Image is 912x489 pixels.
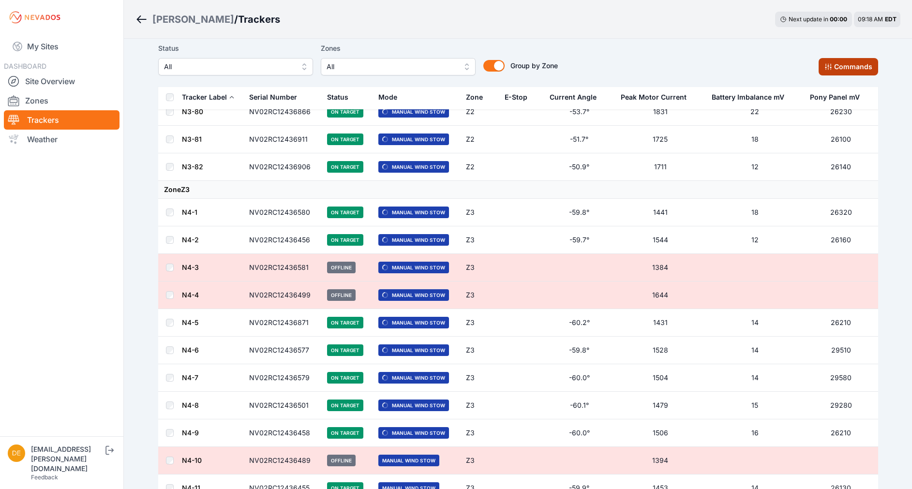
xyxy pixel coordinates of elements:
span: Manual Wind Stow [378,106,449,118]
td: 1644 [615,282,706,309]
span: On Target [327,317,363,328]
div: Zone [466,92,483,102]
td: Z2 [460,126,499,153]
span: Manual Wind Stow [378,317,449,328]
div: Peak Motor Current [621,92,687,102]
td: Z3 [460,392,499,419]
td: Z2 [460,98,499,126]
span: / [234,13,238,26]
button: Mode [378,86,405,109]
td: 1711 [615,153,706,181]
td: NV02RC12436458 [243,419,321,447]
td: NV02RC12436579 [243,364,321,392]
td: 14 [706,364,804,392]
span: EDT [885,15,897,23]
a: N3-81 [182,135,202,143]
span: On Target [327,427,363,439]
td: 26140 [804,153,878,181]
a: My Sites [4,35,120,58]
td: NV02RC12436581 [243,254,321,282]
a: N4-6 [182,346,199,354]
button: Peak Motor Current [621,86,694,109]
td: 1831 [615,98,706,126]
td: 1441 [615,199,706,226]
td: 1504 [615,364,706,392]
button: Status [327,86,356,109]
a: Trackers [4,110,120,130]
td: -59.8° [544,199,614,226]
a: Feedback [31,474,58,481]
td: -51.7° [544,126,614,153]
span: 09:18 AM [858,15,883,23]
div: Serial Number [249,92,297,102]
td: 26210 [804,419,878,447]
td: 1479 [615,392,706,419]
label: Status [158,43,313,54]
td: Z3 [460,226,499,254]
span: Offline [327,455,356,466]
td: -60.2° [544,309,614,337]
div: Status [327,92,348,102]
td: Z3 [460,254,499,282]
td: 29580 [804,364,878,392]
span: Manual Wind Stow [378,234,449,246]
a: N4-4 [182,291,199,299]
td: NV02RC12436577 [243,337,321,364]
td: 18 [706,199,804,226]
span: Manual Wind Stow [378,400,449,411]
span: On Target [327,400,363,411]
td: 1725 [615,126,706,153]
td: Z3 [460,447,499,474]
span: On Target [327,106,363,118]
div: Battery Imbalance mV [712,92,784,102]
button: All [158,58,313,75]
td: 1544 [615,226,706,254]
a: N3-80 [182,107,203,116]
button: Pony Panel mV [810,86,867,109]
a: Site Overview [4,72,120,91]
td: 12 [706,226,804,254]
td: NV02RC12436489 [243,447,321,474]
button: Tracker Label [182,86,235,109]
label: Zones [321,43,476,54]
a: N4-8 [182,401,199,409]
td: 16 [706,419,804,447]
td: 26100 [804,126,878,153]
div: 00 : 00 [830,15,847,23]
td: -59.8° [544,337,614,364]
div: [EMAIL_ADDRESS][PERSON_NAME][DOMAIN_NAME] [31,445,104,474]
div: Mode [378,92,397,102]
td: NV02RC12436456 [243,226,321,254]
td: 26160 [804,226,878,254]
button: Commands [819,58,878,75]
div: Pony Panel mV [810,92,860,102]
td: NV02RC12436866 [243,98,321,126]
td: 1506 [615,419,706,447]
td: Z3 [460,282,499,309]
div: [PERSON_NAME] [152,13,234,26]
button: Current Angle [550,86,604,109]
td: Z2 [460,153,499,181]
a: N4-1 [182,208,197,216]
td: -50.9° [544,153,614,181]
span: Manual Wind Stow [378,207,449,218]
td: NV02RC12436499 [243,282,321,309]
td: Z3 [460,419,499,447]
a: N4-2 [182,236,199,244]
a: N3-82 [182,163,203,171]
span: DASHBOARD [4,62,46,70]
td: 15 [706,392,804,419]
img: devin.martin@nevados.solar [8,445,25,462]
div: Tracker Label [182,92,227,102]
td: NV02RC12436871 [243,309,321,337]
td: Z3 [460,364,499,392]
span: On Target [327,161,363,173]
a: N4-7 [182,373,198,382]
span: Offline [327,262,356,273]
button: Zone [466,86,491,109]
button: All [321,58,476,75]
div: Current Angle [550,92,597,102]
a: Weather [4,130,120,149]
td: 26230 [804,98,878,126]
span: Offline [327,289,356,301]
